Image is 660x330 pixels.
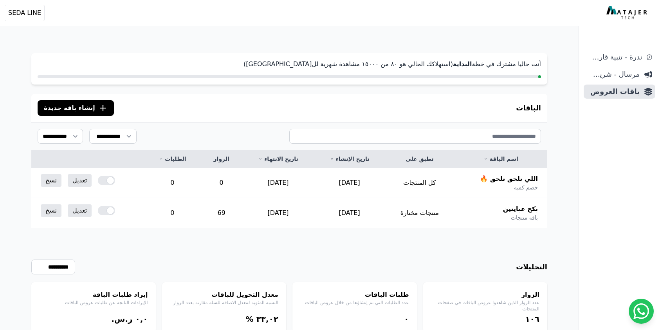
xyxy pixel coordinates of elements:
h3: التحليلات [516,261,547,272]
td: كل المنتجات [385,168,454,198]
p: عدد الطلبات التي تم إنشاؤها من خلال عروض الباقات [300,299,409,306]
p: عدد الزوار الذين شاهدوا عروض الباقات في صفحات المنتجات [431,299,540,312]
td: 0 [200,168,242,198]
h4: إيراد طلبات الباقة [39,290,148,299]
span: ندرة - تنبية قارب علي النفاذ [587,52,642,63]
td: [DATE] [314,198,385,228]
img: MatajerTech Logo [606,6,649,20]
a: تعديل [68,174,92,187]
bdi: ۳۳,۰٢ [256,314,278,324]
bdi: ۰,۰ [135,314,148,324]
a: تاريخ الانتهاء [252,155,305,163]
span: إنشاء باقة جديدة [44,103,95,113]
span: ر.س. [111,314,132,324]
td: [DATE] [242,168,314,198]
span: اللي تلحق تلحق 🔥 [480,174,538,184]
a: نسخ [41,174,61,187]
h4: معدل التحويل للباقات [170,290,279,299]
a: اسم الباقة [464,155,538,163]
th: الزوار [200,150,242,168]
a: تاريخ الإنشاء [323,155,376,163]
h3: الباقات [516,103,541,114]
th: تطبق على [385,150,454,168]
div: ١۰٦ [431,314,540,325]
td: 0 [144,168,201,198]
p: أنت حاليا مشترك في خطة (استهلاكك الحالي هو ٨۰ من ١٥۰۰۰ مشاهدة شهرية لل[GEOGRAPHIC_DATA]) [38,60,541,69]
span: مرسال - شريط دعاية [587,69,640,80]
span: % [246,314,254,324]
p: النسبة المئوية لمعدل الاضافة للسلة مقارنة بعدد الزوار [170,299,279,306]
span: باقة منتجات [511,214,538,222]
td: منتجات مختارة [385,198,454,228]
h4: طلبات الباقات [300,290,409,299]
a: الطلبات [154,155,191,163]
span: بكج عبايتين [503,204,538,214]
button: إنشاء باقة جديدة [38,100,114,116]
h4: الزوار [431,290,540,299]
a: نسخ [41,204,61,217]
a: تعديل [68,204,92,217]
button: SEDA LINE [5,5,45,21]
td: [DATE] [314,168,385,198]
div: ۰ [300,314,409,325]
td: 0 [144,198,201,228]
td: 69 [200,198,242,228]
strong: البداية [453,60,472,68]
p: الإيرادات الناتجة عن طلبات عروض الباقات [39,299,148,306]
span: SEDA LINE [8,8,41,18]
span: خصم كمية [514,184,538,191]
span: باقات العروض [587,86,640,97]
td: [DATE] [242,198,314,228]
